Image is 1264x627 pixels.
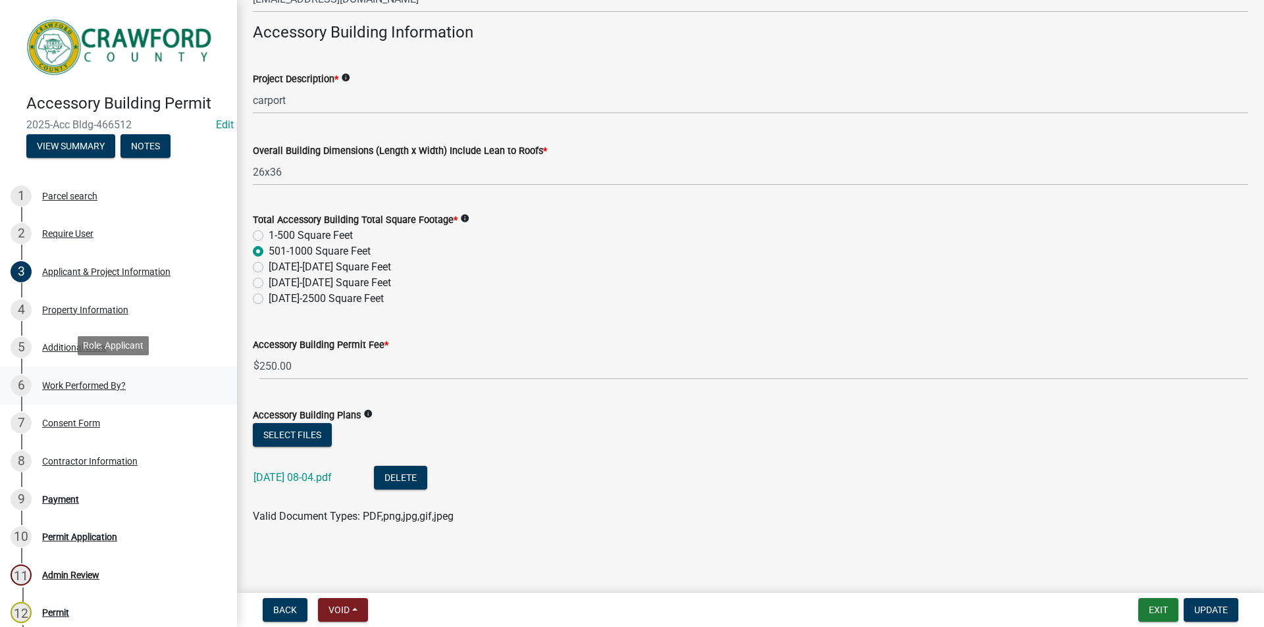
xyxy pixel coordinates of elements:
span: 2025-Acc Bldg-466512 [26,118,211,131]
label: 501-1000 Square Feet [269,243,371,259]
img: Crawford County, Georgia [26,14,216,80]
div: Applicant & Project Information [42,267,171,276]
div: 8 [11,451,32,472]
div: Property Information [42,305,128,314]
i: info [341,73,350,82]
div: 1 [11,186,32,207]
span: $ [253,353,260,380]
label: [DATE]-[DATE] Square Feet [269,259,391,275]
wm-modal-confirm: Edit Application Number [216,118,234,131]
div: Role: Applicant [78,336,149,355]
div: 7 [11,413,32,434]
div: Additional work [42,343,106,352]
wm-modal-confirm: Summary [26,141,115,152]
button: Select files [253,423,332,447]
span: Void [329,605,350,615]
div: 4 [11,299,32,320]
div: Contractor Information [42,457,138,466]
div: 10 [11,526,32,547]
button: Update [1184,598,1238,622]
label: [DATE]-2500 Square Feet [269,291,384,307]
span: Back [273,605,297,615]
a: Edit [216,118,234,131]
div: 6 [11,375,32,396]
a: [DATE] 08-04.pdf [253,471,332,484]
h4: Accessory Building Permit [26,94,226,113]
button: Void [318,598,368,622]
button: Notes [120,134,171,158]
span: Valid Document Types: PDF,png,jpg,gif,jpeg [253,510,454,522]
div: 12 [11,602,32,623]
label: 1-500 Square Feet [269,228,353,243]
div: 5 [11,337,32,358]
label: [DATE]-[DATE] Square Feet [269,275,391,291]
h4: Accessory Building Information [253,23,1248,42]
div: Consent Form [42,418,100,428]
i: info [363,409,373,418]
label: Accessory Building Permit Fee [253,341,388,350]
button: View Summary [26,134,115,158]
div: 9 [11,489,32,510]
div: 2 [11,223,32,244]
div: Require User [42,229,93,238]
i: info [460,214,469,223]
div: Payment [42,495,79,504]
div: Permit Application [42,532,117,541]
wm-modal-confirm: Notes [120,141,171,152]
div: Work Performed By? [42,381,126,390]
label: Total Accessory Building Total Square Footage [253,216,458,225]
button: Exit [1138,598,1178,622]
label: Accessory Building Plans [253,411,361,420]
div: 11 [11,564,32,586]
button: Delete [374,466,427,489]
div: Parcel search [42,191,97,201]
div: Admin Review [42,570,99,580]
div: Permit [42,608,69,617]
button: Back [263,598,307,622]
span: Update [1194,605,1228,615]
div: 3 [11,261,32,282]
label: Overall Building Dimensions (Length x Width) Include Lean to Roofs [253,147,547,156]
label: Project Description [253,75,338,84]
wm-modal-confirm: Delete Document [374,472,427,484]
